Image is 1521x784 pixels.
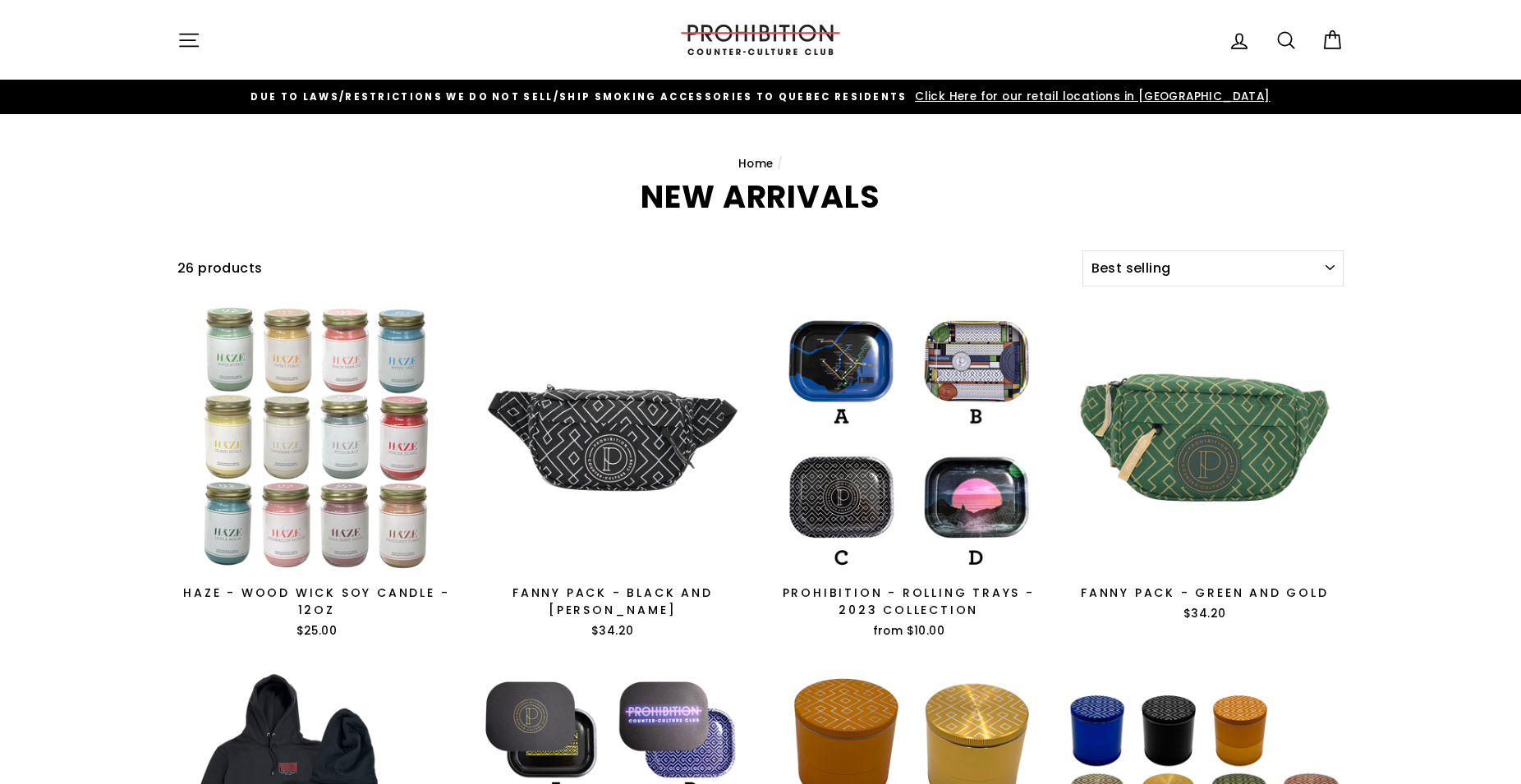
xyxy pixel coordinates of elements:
[770,585,1048,619] div: PROHIBITION - ROLLING TRAYS - 2023 COLLECTION
[1066,606,1344,622] div: $34.20
[182,88,1339,106] a: DUE TO LAWS/restrictions WE DO NOT SELL/SHIP SMOKING ACCESSORIES to qUEBEC RESIDENTS Click Here f...
[177,585,456,619] div: Haze - Wood Wick Soy Candle - 12oz
[770,623,1048,640] div: from $10.00
[678,25,843,55] img: PROHIBITION COUNTER-CULTURE CLUB
[177,299,456,645] a: Haze - Wood Wick Soy Candle - 12oz$25.00
[177,181,1344,213] h1: NEW ARRIVALS
[911,89,1270,104] span: Click Here for our retail locations in [GEOGRAPHIC_DATA]
[770,299,1048,645] a: PROHIBITION - ROLLING TRAYS - 2023 COLLECTIONfrom $10.00
[177,155,1344,173] nav: breadcrumbs
[177,258,1076,279] div: 26 products
[1066,299,1344,628] a: FANNY PACK - GREEN AND GOLD$34.20
[474,585,752,619] div: FANNY PACK - BLACK AND [PERSON_NAME]
[474,299,752,645] a: FANNY PACK - BLACK AND [PERSON_NAME]$34.20
[1066,585,1344,602] div: FANNY PACK - GREEN AND GOLD
[250,90,907,103] span: DUE TO LAWS/restrictions WE DO NOT SELL/SHIP SMOKING ACCESSORIES to qUEBEC RESIDENTS
[474,623,752,640] div: $34.20
[738,156,774,172] a: Home
[177,623,456,640] div: $25.00
[777,156,783,172] span: /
